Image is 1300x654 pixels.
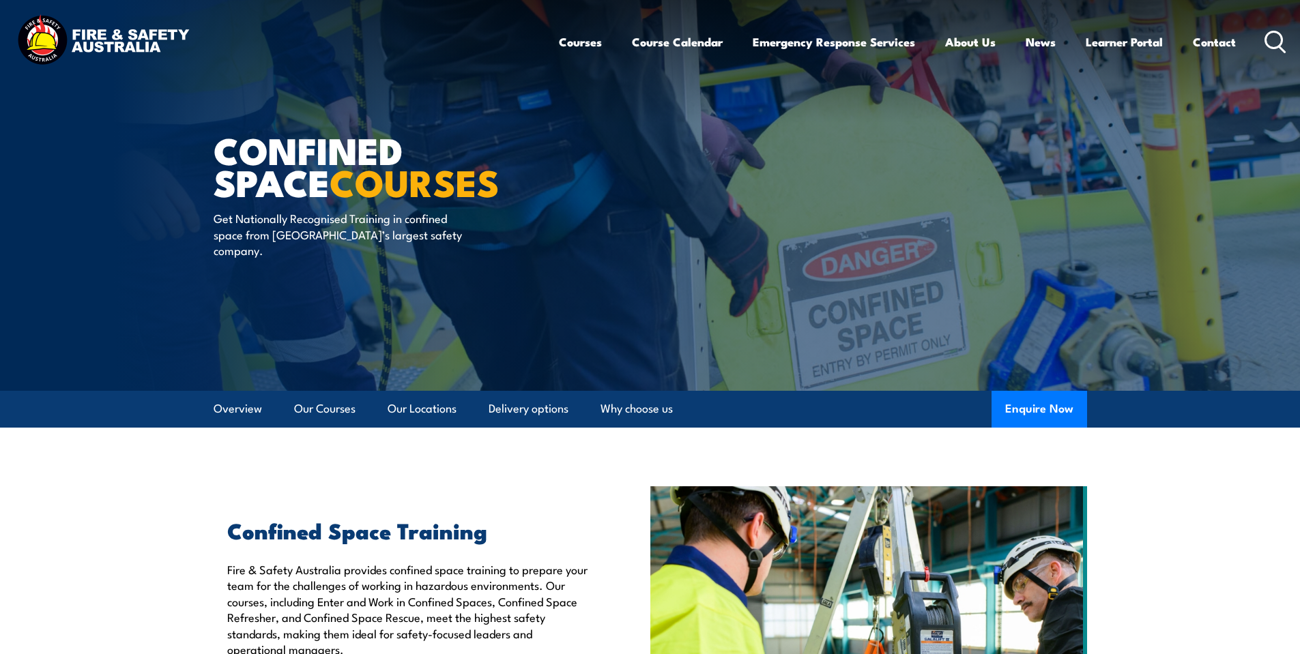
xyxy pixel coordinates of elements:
a: Course Calendar [632,24,723,60]
a: Our Locations [388,391,457,427]
a: Overview [214,391,262,427]
a: News [1026,24,1056,60]
p: Get Nationally Recognised Training in confined space from [GEOGRAPHIC_DATA]’s largest safety comp... [214,210,463,258]
a: Contact [1193,24,1236,60]
a: Emergency Response Services [753,24,915,60]
a: Our Courses [294,391,356,427]
a: Courses [559,24,602,60]
h2: Confined Space Training [227,520,588,539]
a: Delivery options [489,391,568,427]
h1: Confined Space [214,134,551,197]
a: Why choose us [601,391,673,427]
button: Enquire Now [992,391,1087,428]
a: About Us [945,24,996,60]
strong: COURSES [330,153,500,209]
a: Learner Portal [1086,24,1163,60]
